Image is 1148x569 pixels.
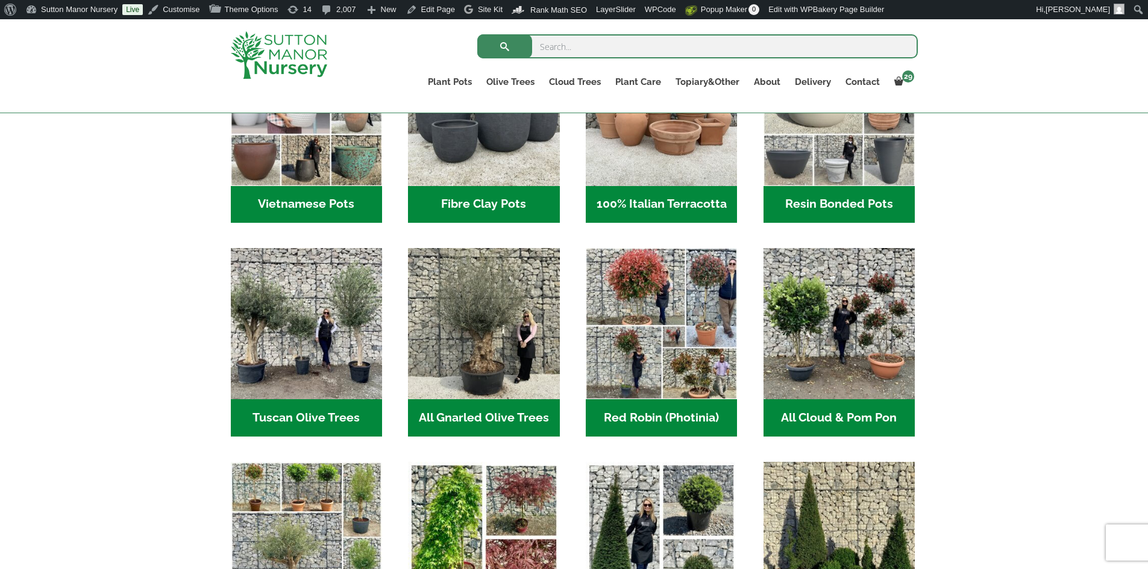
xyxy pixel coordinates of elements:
[586,34,737,223] a: Visit product category 100% Italian Terracotta
[902,70,914,82] span: 29
[764,248,915,399] img: Home - A124EB98 0980 45A7 B835 C04B779F7765
[586,248,737,437] a: Visit product category Red Robin (Photinia)
[838,73,887,90] a: Contact
[764,399,915,437] h2: All Cloud & Pom Pon
[478,5,503,14] span: Site Kit
[231,399,382,437] h2: Tuscan Olive Trees
[747,73,788,90] a: About
[231,186,382,223] h2: Vietnamese Pots
[408,248,559,399] img: Home - 5833C5B7 31D0 4C3A 8E42 DB494A1738DB
[231,31,327,79] img: logo
[530,5,587,14] span: Rank Math SEO
[231,248,382,399] img: Home - 7716AD77 15EA 4607 B135 B37375859F10
[668,73,747,90] a: Topiary&Other
[542,73,608,90] a: Cloud Trees
[748,4,759,15] span: 0
[586,186,737,223] h2: 100% Italian Terracotta
[1046,5,1110,14] span: [PERSON_NAME]
[887,73,918,90] a: 29
[408,248,559,437] a: Visit product category All Gnarled Olive Trees
[788,73,838,90] a: Delivery
[122,4,143,15] a: Live
[231,248,382,437] a: Visit product category Tuscan Olive Trees
[408,186,559,223] h2: Fibre Clay Pots
[586,399,737,437] h2: Red Robin (Photinia)
[231,34,382,223] a: Visit product category Vietnamese Pots
[764,34,915,223] a: Visit product category Resin Bonded Pots
[421,73,479,90] a: Plant Pots
[479,73,542,90] a: Olive Trees
[408,34,559,223] a: Visit product category Fibre Clay Pots
[477,34,918,58] input: Search...
[586,248,737,399] img: Home - F5A23A45 75B5 4929 8FB2 454246946332
[608,73,668,90] a: Plant Care
[764,248,915,437] a: Visit product category All Cloud & Pom Pon
[408,399,559,437] h2: All Gnarled Olive Trees
[764,186,915,223] h2: Resin Bonded Pots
